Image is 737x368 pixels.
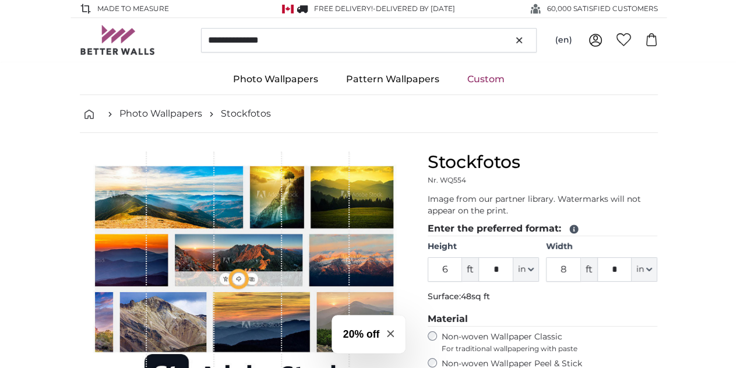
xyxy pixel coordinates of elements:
[282,5,294,13] img: Canada
[376,4,455,13] span: Delivered by [DATE]
[428,312,658,327] legend: Material
[632,257,657,282] button: in
[461,291,490,302] span: 48sq ft
[442,331,658,353] label: Non-woven Wallpaper Classic
[581,257,597,282] span: ft
[442,344,658,353] span: For traditional wallpapering with paste
[219,64,332,94] a: Photo Wallpapers
[428,241,539,253] label: Height
[373,4,455,13] span: -
[518,264,526,275] span: in
[428,194,658,217] p: Image from our partner library. Watermarks will not appear on the print.
[547,3,658,14] span: 60,000 SATISFIED CUSTOMERS
[453,64,519,94] a: Custom
[428,222,658,236] legend: Enter the preferred format:
[428,176,466,184] span: Nr. WQ554
[80,95,658,133] nav: breadcrumbs
[80,25,156,55] img: Betterwalls
[119,107,202,121] a: Photo Wallpapers
[428,152,658,173] h1: Stockfotos
[97,3,169,14] span: Made to Measure
[546,241,657,253] label: Width
[221,107,271,121] a: Stockfotos
[636,264,644,275] span: in
[332,64,453,94] a: Pattern Wallpapers
[546,30,581,51] button: (en)
[314,4,373,13] span: FREE delivery!
[428,291,658,303] p: Surface:
[462,257,478,282] span: ft
[513,257,539,282] button: in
